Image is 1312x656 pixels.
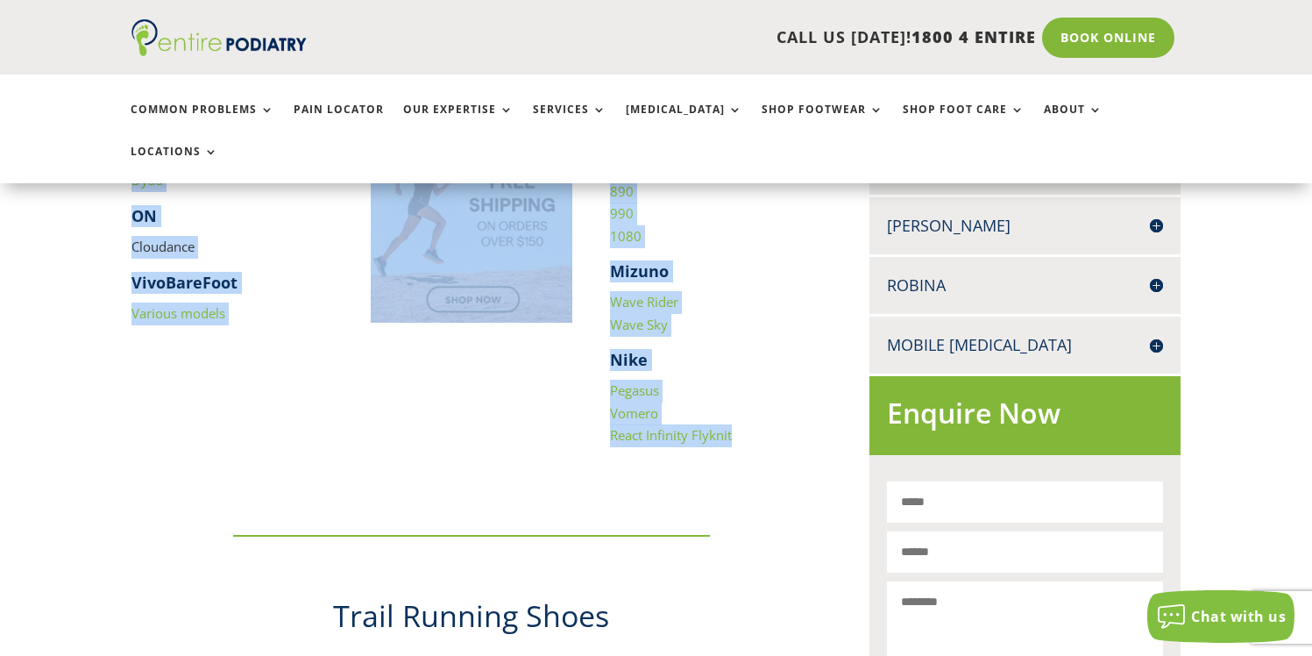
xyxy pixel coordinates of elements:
[610,182,634,200] a: 890
[610,227,642,245] a: 1080
[610,381,659,399] a: Pegasus
[610,293,678,310] a: Wave Rider
[131,146,218,183] a: Locations
[1044,103,1103,141] a: About
[131,272,238,293] strong: VivoBareFoot
[887,334,1163,356] h4: Mobile [MEDICAL_DATA]
[1191,607,1286,626] span: Chat with us
[1042,18,1174,58] a: Book Online
[887,275,1163,296] h4: Robina
[374,26,1037,49] p: CALL US [DATE]!
[903,103,1025,141] a: Shop Foot Care
[610,316,668,333] a: Wave Sky
[131,42,307,60] a: Entire Podiatry
[533,103,606,141] a: Services
[294,103,384,141] a: Pain Locator
[762,103,883,141] a: Shop Footwear
[610,260,669,282] strong: Mizuno
[131,205,157,226] strong: ON
[911,26,1036,47] span: 1800 4 ENTIRE
[887,394,1163,442] h2: Enquire Now
[887,215,1163,237] h4: [PERSON_NAME]
[131,595,812,646] h2: Trail Running Shoes
[610,404,658,422] a: Vomero
[1147,590,1294,643] button: Chat with us
[131,103,274,141] a: Common Problems
[610,204,634,222] a: 990
[403,103,514,141] a: Our Expertise
[610,349,648,370] strong: Nike
[610,426,732,444] a: React Infinity Flyknit
[131,304,225,322] a: Various models
[131,19,307,56] img: logo (1)
[626,103,742,141] a: [MEDICAL_DATA]
[131,236,333,272] p: Cloudance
